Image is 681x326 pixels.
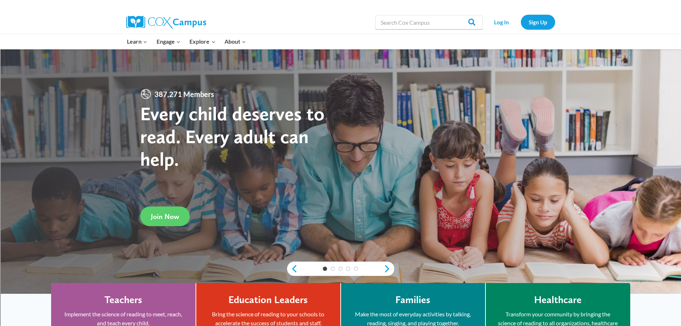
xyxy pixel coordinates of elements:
[486,15,555,29] nav: Secondary Navigation
[224,37,246,46] span: About
[189,37,215,46] span: Explore
[521,15,555,29] a: Sign Up
[228,294,308,306] h4: Education Leaders
[157,37,181,46] span: Engage
[123,34,251,49] nav: Primary Navigation
[127,37,147,46] span: Learn
[126,16,206,29] img: Cox Campus
[534,294,582,306] h4: Healthcare
[104,294,142,306] h4: Teachers
[375,15,483,29] input: Search Cox Campus
[395,294,430,306] h4: Families
[486,15,517,29] a: Log In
